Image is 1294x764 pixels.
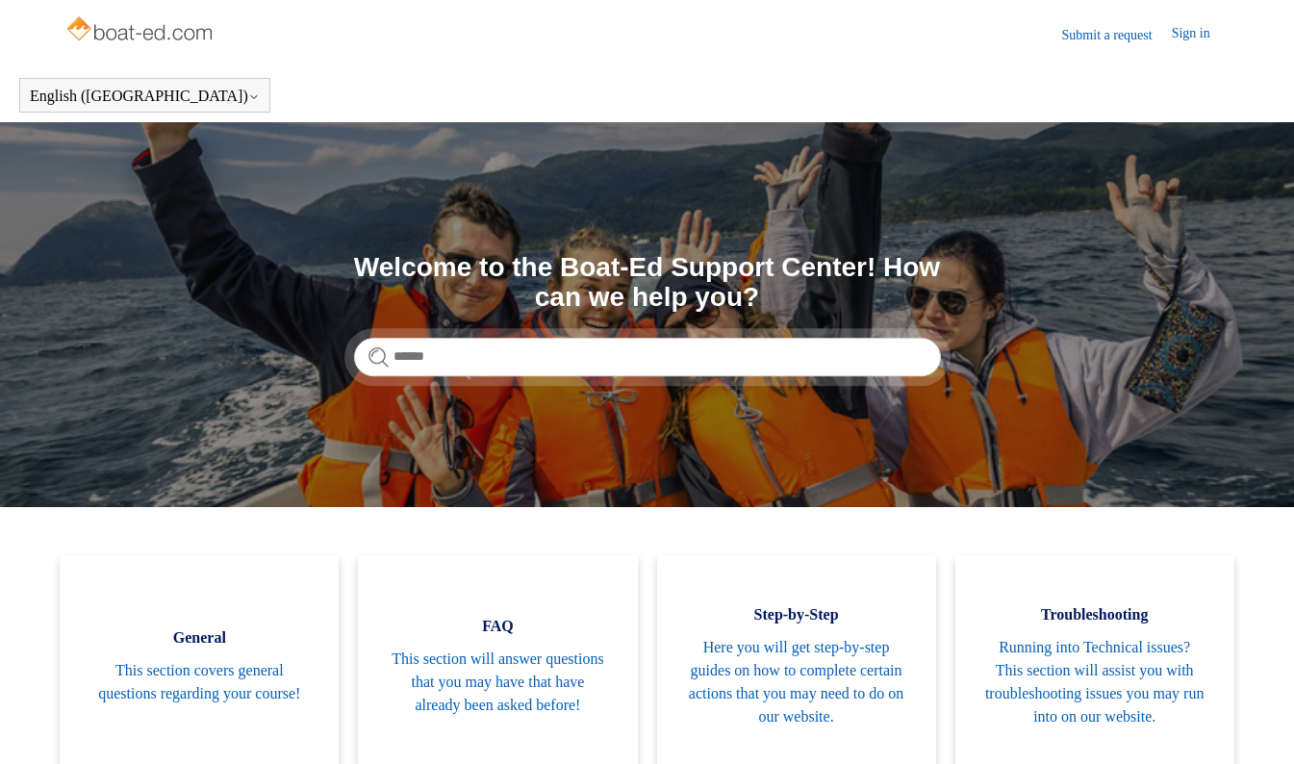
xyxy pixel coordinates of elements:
h1: Welcome to the Boat-Ed Support Center! How can we help you? [354,253,941,313]
div: Live chat [1230,700,1280,750]
input: Search [354,338,941,376]
span: Running into Technical issues? This section will assist you with troubleshooting issues you may r... [984,636,1205,728]
span: This section covers general questions regarding your course! [89,659,310,705]
button: English ([GEOGRAPHIC_DATA]) [30,88,260,105]
span: FAQ [387,615,608,638]
span: Step-by-Step [686,603,907,626]
a: Sign in [1172,23,1230,46]
span: General [89,626,310,649]
span: Here you will get step-by-step guides on how to complete certain actions that you may need to do ... [686,636,907,728]
span: Troubleshooting [984,603,1205,626]
a: Submit a request [1062,25,1172,45]
span: This section will answer questions that you may have that have already been asked before! [387,648,608,717]
img: Boat-Ed Help Center home page [64,12,217,50]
